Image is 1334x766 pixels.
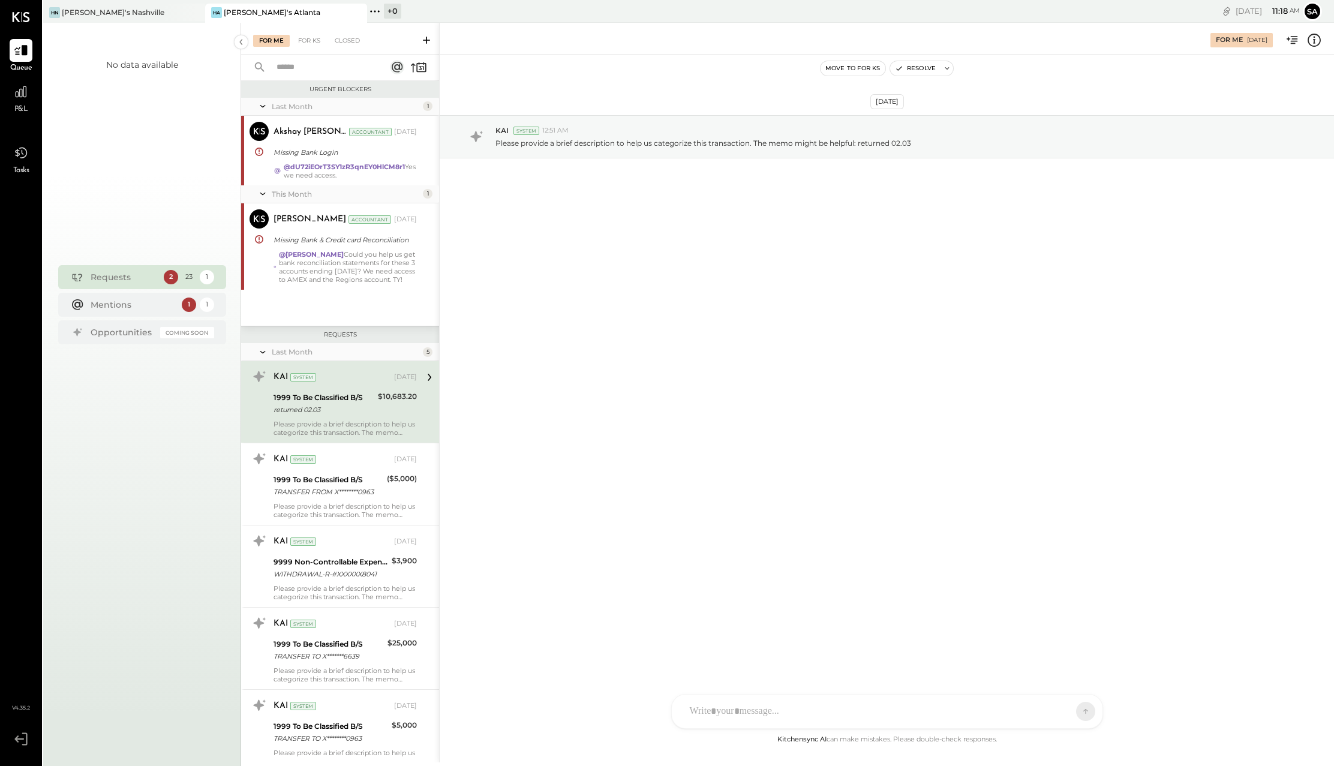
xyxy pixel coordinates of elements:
button: Resolve [890,61,941,76]
span: Tasks [13,166,29,176]
div: KAI [274,453,288,465]
div: Please provide a brief description to help us categorize this transaction. The memo might be help... [274,502,417,519]
div: Please provide a brief description to help us categorize this transaction. The memo might be help... [274,420,417,437]
div: For Me [253,35,290,47]
div: Could you help us get bank reconciliation statements for these 3 accounts ending [DATE]? We need ... [279,250,417,284]
div: [DATE] [394,537,417,546]
div: KAI [274,536,288,548]
a: P&L [1,80,41,115]
div: [DATE] [394,619,417,629]
a: Queue [1,39,41,74]
div: 9999 Non-Controllable Expenses:Other Income and Expenses:To Be Classified P&L [274,556,388,568]
div: No data available [106,59,178,71]
div: Accountant [348,215,391,224]
div: 2 [164,270,178,284]
div: System [290,455,316,464]
div: 1999 To Be Classified B/S [274,638,384,650]
button: Move to for ks [821,61,885,76]
div: System [290,702,316,710]
div: Akshay [PERSON_NAME] [274,126,347,138]
button: Sa [1303,2,1322,21]
div: 23 [182,270,196,284]
div: [DATE] [394,215,417,224]
div: [PERSON_NAME] [274,214,346,226]
div: copy link [1221,5,1233,17]
div: System [513,127,539,135]
div: [DATE] [1247,36,1267,44]
div: [DATE] [394,701,417,711]
div: [DATE] [394,455,417,464]
span: Queue [10,63,32,74]
div: For KS [292,35,326,47]
div: Yes we need access. [284,163,417,179]
div: Last Month [272,101,420,112]
div: Mentions [91,299,176,311]
div: 1999 To Be Classified B/S [274,392,374,404]
span: P&L [14,104,28,115]
div: KAI [274,700,288,712]
div: Opportunities [91,326,154,338]
div: Please provide a brief description to help us categorize this transaction. The memo might be help... [274,666,417,683]
div: ($5,000) [387,473,417,485]
div: returned 02.03 [274,404,374,416]
div: For Me [1216,35,1243,45]
div: 1 [182,298,196,312]
div: Accountant [349,128,392,136]
div: Urgent Blockers [247,85,433,94]
div: HA [211,7,222,18]
div: $25,000 [387,637,417,649]
div: Last Month [272,347,420,357]
div: Requests [247,331,433,339]
div: 5 [423,347,432,357]
span: 12:51 AM [542,126,569,136]
div: [DATE] [1236,5,1300,17]
div: 1 [200,298,214,312]
div: 1999 To Be Classified B/S [274,720,388,732]
div: HN [49,7,60,18]
div: $10,683.20 [378,390,417,402]
a: Tasks [1,142,41,176]
div: 1 [200,270,214,284]
div: Please provide a brief description to help us categorize this transaction. The memo might be help... [274,584,417,601]
div: [DATE] [394,373,417,382]
div: System [290,373,316,382]
div: Please provide a brief description to help us categorize this transaction. The memo might be help... [274,749,417,765]
div: System [290,537,316,546]
div: 1 [423,101,432,111]
span: KAI [495,125,509,136]
div: [PERSON_NAME]'s Atlanta [224,7,320,17]
div: Missing Bank Login [274,146,413,158]
div: WITHDRAWAL-R-#XXXXXX8041 [274,568,388,580]
div: KAI [274,371,288,383]
div: Coming Soon [160,327,214,338]
div: Closed [329,35,366,47]
div: 1 [423,189,432,199]
div: System [290,620,316,628]
div: KAI [274,618,288,630]
div: [DATE] [870,94,904,109]
div: Requests [91,271,158,283]
div: [PERSON_NAME]'s Nashville [62,7,164,17]
div: Missing Bank & Credit card Reconciliation [274,234,413,246]
strong: @dU72iEOrT3SY1zR3qnEY0HlCM8r1 [284,163,405,171]
div: $3,900 [392,555,417,567]
strong: @[PERSON_NAME] [279,250,344,259]
div: This Month [272,189,420,199]
div: 1999 To Be Classified B/S [274,474,383,486]
div: + 0 [384,4,401,19]
div: $5,000 [392,719,417,731]
p: Please provide a brief description to help us categorize this transaction. The memo might be help... [495,138,911,148]
div: [DATE] [394,127,417,137]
